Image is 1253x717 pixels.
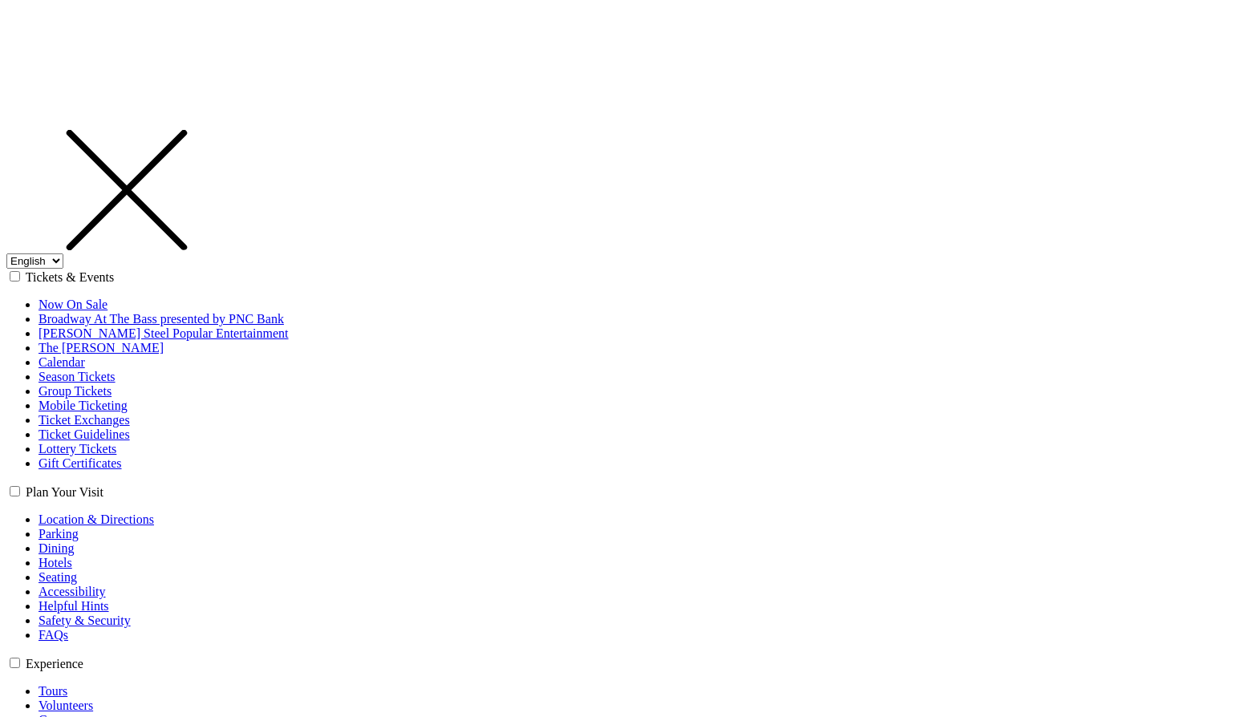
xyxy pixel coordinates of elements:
a: Accessibility [39,585,106,598]
a: Group Tickets [39,384,112,398]
a: Tours [39,684,67,698]
a: Location & Directions [39,512,154,526]
a: Volunteers [39,699,93,712]
a: Broadway At The Bass presented by PNC Bank [39,312,284,326]
a: The [PERSON_NAME] [39,341,164,354]
a: Ticket Exchanges [39,413,130,427]
a: Gift Certificates [39,456,122,470]
a: [PERSON_NAME] Steel Popular Entertainment [39,326,289,340]
label: Plan Your Visit [26,485,103,499]
a: Calendar [39,355,85,369]
a: Hotels [39,556,72,569]
a: Season Tickets [39,370,116,383]
a: Dining [39,541,74,555]
a: Lottery Tickets [39,442,116,456]
a: Safety & Security [39,614,131,627]
a: Parking [39,527,79,541]
label: Tickets & Events [26,270,115,284]
label: Experience [26,657,83,670]
a: Now On Sale [39,298,107,311]
select: Select: [6,253,63,269]
a: Mobile Ticketing [39,399,128,412]
a: Ticket Guidelines [39,427,130,441]
a: Seating [39,570,77,584]
a: Helpful Hints [39,599,109,613]
a: FAQs [39,628,68,642]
